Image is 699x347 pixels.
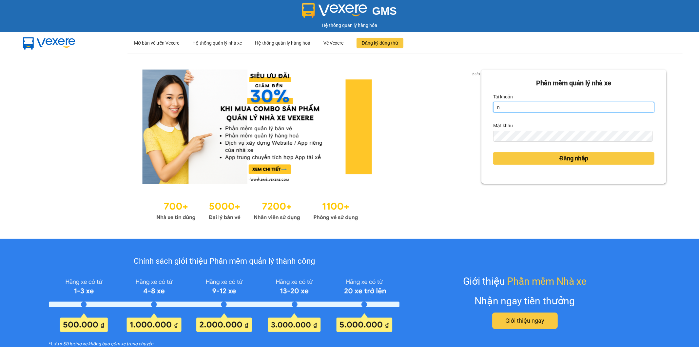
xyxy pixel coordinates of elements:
div: Về Vexere [323,32,343,53]
div: Mở bán vé trên Vexere [134,32,179,53]
img: Statistics.png [156,197,358,222]
img: policy-intruduce-detail.png [49,276,399,332]
label: Mật khẩu [493,120,513,131]
button: Giới thiệu ngay [492,313,558,329]
li: slide item 2 [256,176,259,179]
div: Hệ thống quản lý hàng hoá [255,32,310,53]
span: Đăng ký dùng thử [362,39,398,47]
span: Giới thiệu ngay [505,316,544,325]
a: GMS [302,10,397,15]
li: slide item 1 [248,176,251,179]
li: slide item 3 [264,176,266,179]
input: Tài khoản [493,102,654,112]
span: Phần mềm Nhà xe [507,274,587,289]
div: Chính sách giới thiệu Phần mềm quản lý thành công [49,255,399,268]
button: next slide / item [472,70,481,184]
img: mbUUG5Q.png [16,32,82,54]
button: Đăng nhập [493,152,654,165]
button: previous slide / item [33,70,42,184]
div: Phần mềm quản lý nhà xe [493,78,654,88]
span: GMS [372,5,397,17]
div: Hệ thống quản lý hàng hóa [2,22,697,29]
div: Giới thiệu [463,274,587,289]
div: Hệ thống quản lý nhà xe [192,32,242,53]
span: Đăng nhập [559,154,588,163]
input: Mật khẩu [493,131,653,141]
button: Đăng ký dùng thử [357,38,403,48]
div: Nhận ngay tiền thưởng [475,293,575,309]
p: 2 of 3 [470,70,481,78]
label: Tài khoản [493,92,513,102]
img: logo 2 [302,3,367,18]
